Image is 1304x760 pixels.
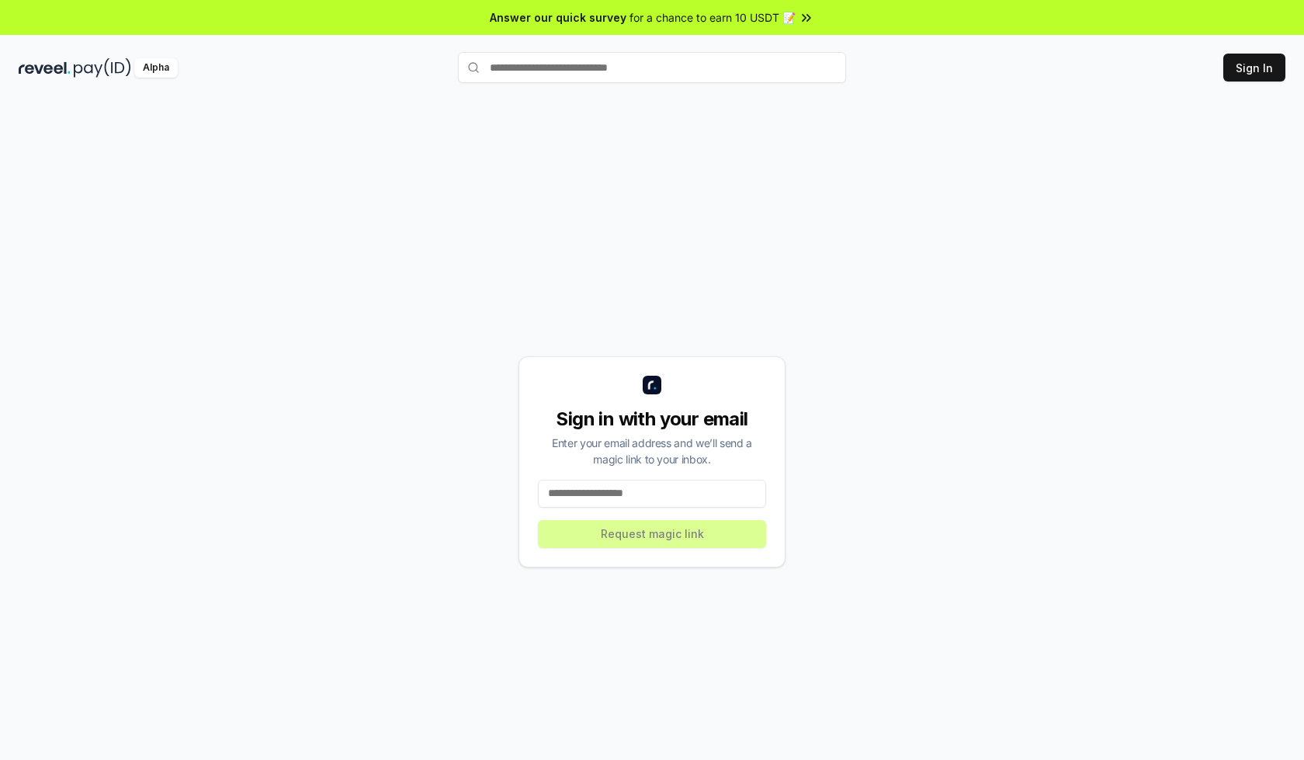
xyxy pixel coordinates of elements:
[538,435,766,467] div: Enter your email address and we’ll send a magic link to your inbox.
[19,58,71,78] img: reveel_dark
[538,407,766,432] div: Sign in with your email
[490,9,626,26] span: Answer our quick survey
[74,58,131,78] img: pay_id
[134,58,178,78] div: Alpha
[1223,54,1285,82] button: Sign In
[629,9,796,26] span: for a chance to earn 10 USDT 📝
[643,376,661,394] img: logo_small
